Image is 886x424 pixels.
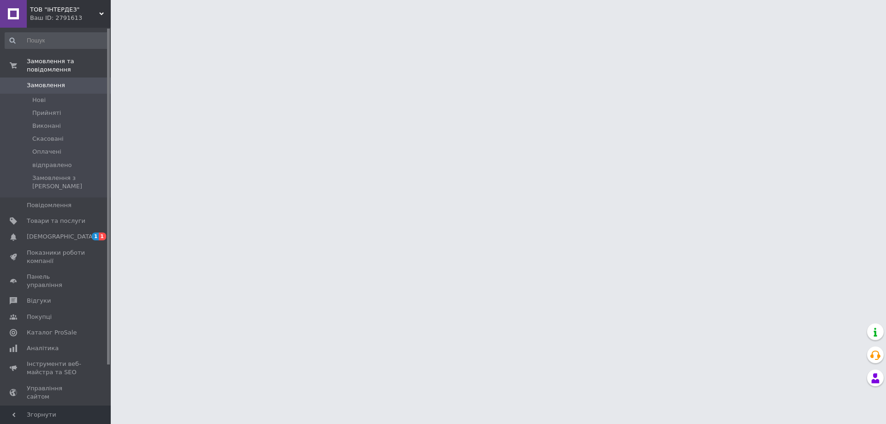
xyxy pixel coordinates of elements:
span: Управління сайтом [27,384,85,401]
span: Інструменти веб-майстра та SEO [27,360,85,376]
span: Відгуки [27,297,51,305]
span: Повідомлення [27,201,72,209]
span: відправлено [32,161,72,169]
span: Каталог ProSale [27,328,77,337]
span: Замовлення та повідомлення [27,57,111,74]
span: Замовлення [27,81,65,90]
span: Показники роботи компанії [27,249,85,265]
span: Аналітика [27,344,59,352]
span: [DEMOGRAPHIC_DATA] [27,233,95,241]
span: Прийняті [32,109,61,117]
span: Нові [32,96,46,104]
div: Ваш ID: 2791613 [30,14,111,22]
span: Товари та послуги [27,217,85,225]
span: 1 [92,233,99,240]
span: Скасовані [32,135,64,143]
input: Пошук [5,32,109,49]
span: ТОВ "ІНТЕРДЕЗ" [30,6,99,14]
span: Виконані [32,122,61,130]
span: Оплачені [32,148,61,156]
span: Замовлення з [PERSON_NAME] [32,174,108,191]
span: Панель управління [27,273,85,289]
span: 1 [99,233,106,240]
span: Покупці [27,313,52,321]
